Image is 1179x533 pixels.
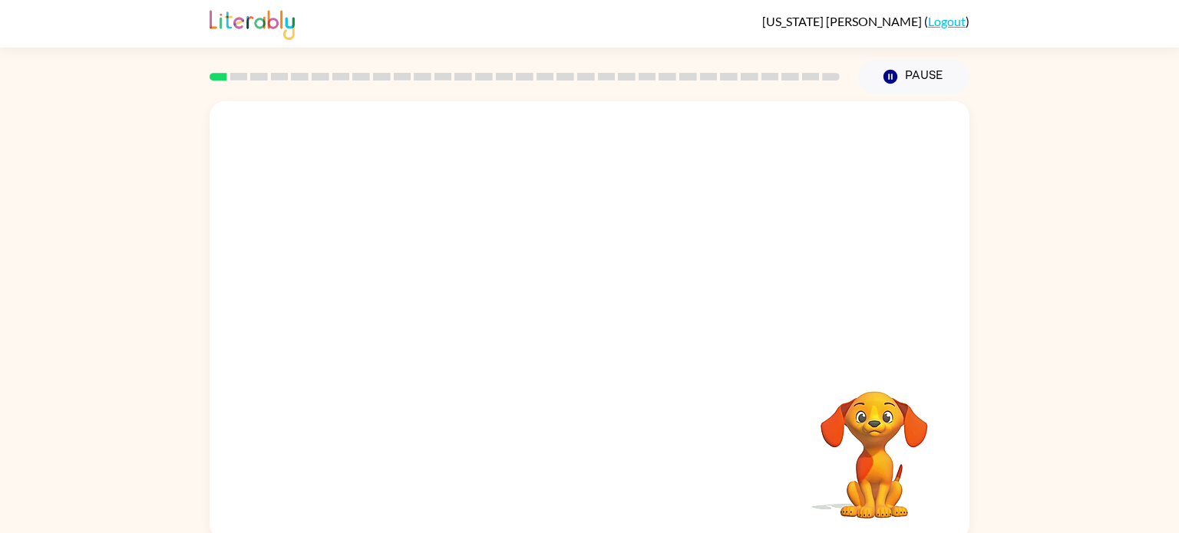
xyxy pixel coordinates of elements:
[762,14,924,28] span: [US_STATE] [PERSON_NAME]
[210,6,295,40] img: Literably
[798,367,951,521] video: Your browser must support playing .mp4 files to use Literably. Please try using another browser.
[762,14,969,28] div: ( )
[928,14,966,28] a: Logout
[858,59,969,94] button: Pause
